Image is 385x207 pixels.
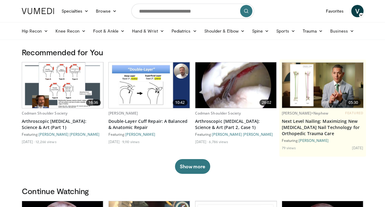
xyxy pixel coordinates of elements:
[352,145,364,150] li: [DATE]
[195,132,277,137] div: Featuring:
[22,111,68,116] a: Codman Shoulder Society
[282,138,364,143] div: Featuring:
[345,111,363,115] span: FEATURED
[346,100,361,106] span: 05:30
[39,132,100,136] a: [PERSON_NAME] [PERSON_NAME]
[195,111,241,116] a: Codman Shoulder Society
[52,25,89,37] a: Knee Recon
[195,62,277,108] a: 26:02
[22,62,103,108] img: 83a4a6a0-2498-4462-a6c6-c2fb0fff2d55.620x360_q85_upscale.jpg
[22,47,364,57] h3: Recommended for You
[282,63,363,108] img: f5bb47d0-b35c-4442-9f96-a7b2c2350023.620x360_q85_upscale.jpg
[108,118,190,131] a: Double-Layer Cuff Repair: A Balanced & Anatomic Repair
[22,62,103,108] a: 16:36
[92,5,120,17] a: Browse
[326,25,358,37] a: Business
[299,138,329,143] a: [PERSON_NAME]
[109,62,190,108] a: 10:42
[299,25,327,37] a: Trauma
[248,25,273,37] a: Spine
[195,139,208,144] li: [DATE]
[22,118,104,131] a: Arthroscopic [MEDICAL_DATA]: Science & Art (Part 1)
[18,25,52,37] a: Hip Recon
[125,132,155,136] a: [PERSON_NAME]
[168,25,201,37] a: Pediatrics
[122,139,140,144] li: 9,110 views
[175,159,210,174] button: Show more
[22,8,54,14] img: VuMedi Logo
[89,25,128,37] a: Foot & Ankle
[351,5,364,17] a: V
[282,118,364,137] a: Next Level Nailing: Maximizing New [MEDICAL_DATA] Nail Technology for Orthopedic Trauma Care
[108,139,122,144] li: [DATE]
[209,139,228,144] li: 6,786 views
[322,5,348,17] a: Favorites
[282,62,363,108] a: 05:30
[109,62,190,108] img: 8f65fb1a-ecd2-4f18-addc-e9d42cd0a40b.620x360_q85_upscale.jpg
[128,25,168,37] a: Hand & Wrist
[36,139,56,144] li: 12,266 views
[86,100,101,106] span: 16:36
[273,25,299,37] a: Sports
[173,100,187,106] span: 10:42
[201,25,248,37] a: Shoulder & Elbow
[282,111,328,116] a: [PERSON_NAME]+Nephew
[131,4,254,18] input: Search topics, interventions
[22,132,104,137] div: Featuring:
[259,100,274,106] span: 26:02
[22,186,364,196] h3: Continue Watching
[22,139,35,144] li: [DATE]
[58,5,92,17] a: Specialties
[195,118,277,131] a: Arthroscopic [MEDICAL_DATA]: Science & Art (Part 2, Case 1)
[212,132,273,136] a: [PERSON_NAME] [PERSON_NAME]
[108,132,190,137] div: Featuring:
[282,145,296,150] li: 79 views
[195,62,277,108] img: d89f0267-306c-4f6a-b37a-3c9fe0bc066b.620x360_q85_upscale.jpg
[108,111,138,116] a: [PERSON_NAME]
